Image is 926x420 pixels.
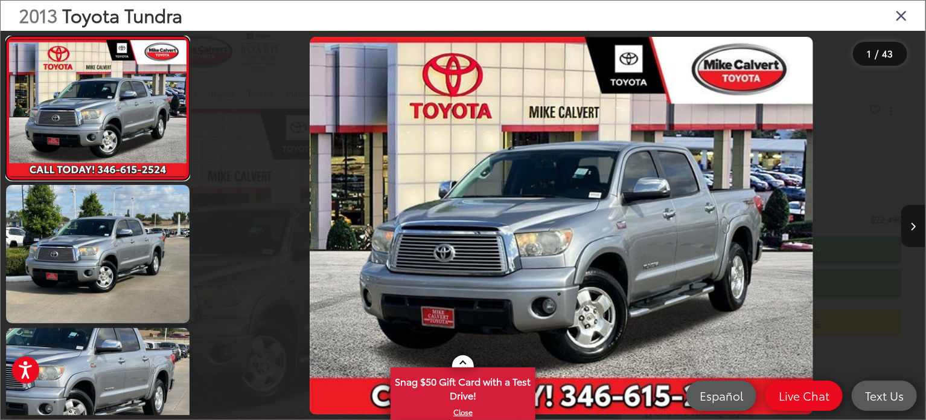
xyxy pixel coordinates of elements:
[19,2,57,28] span: 2013
[895,7,907,23] i: Close gallery
[310,37,813,415] img: 2013 Toyota Tundra Platinum 5.7L V8
[874,50,880,58] span: /
[765,381,843,411] a: Live Chat
[852,381,917,411] a: Text Us
[62,2,182,28] span: Toyota Tundra
[197,37,925,415] div: 2013 Toyota Tundra Platinum 5.7L V8 0
[4,184,191,325] img: 2013 Toyota Tundra Platinum 5.7L V8
[773,388,835,403] span: Live Chat
[859,388,910,403] span: Text Us
[686,381,756,411] a: Español
[883,47,893,60] span: 43
[694,388,749,403] span: Español
[867,47,872,60] span: 1
[392,369,534,405] span: Snag $50 Gift Card with a Test Drive!
[901,205,925,247] button: Next image
[7,40,188,176] img: 2013 Toyota Tundra Platinum 5.7L V8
